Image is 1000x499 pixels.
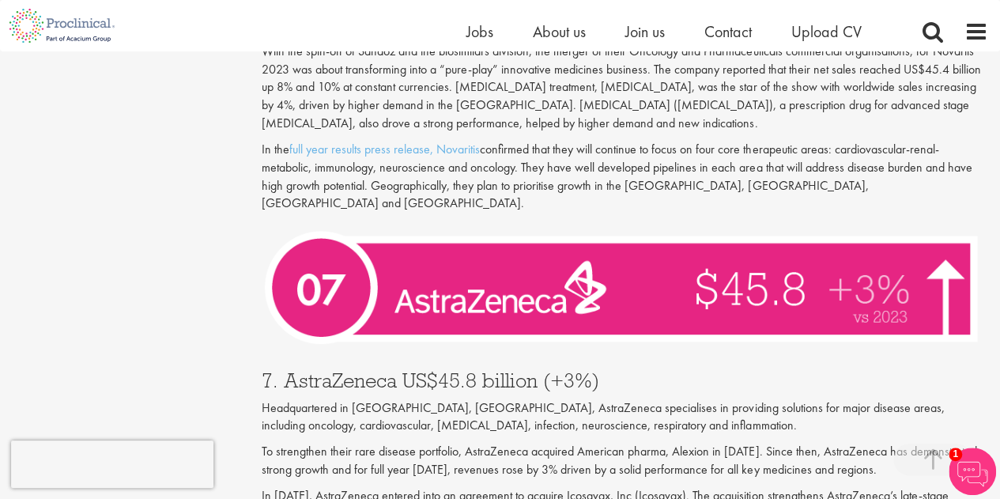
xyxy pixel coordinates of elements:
img: Chatbot [949,448,996,495]
p: To strengthen their rare disease portfolio, AstraZeneca acquired American pharma, Alexion in [DAT... [262,443,988,479]
p: In the confirmed that they will continue to focus on four core therapeutic areas: cardiovascular-... [262,141,988,213]
a: Contact [704,21,752,42]
iframe: reCAPTCHA [11,440,213,488]
p: Headquartered in [GEOGRAPHIC_DATA], [GEOGRAPHIC_DATA], AstraZeneca specialises in providing solut... [262,399,988,436]
h3: 7. AstraZeneca US$45.8 billion (+3%) [262,370,988,391]
span: 1 [949,448,962,461]
a: About us [533,21,586,42]
a: full year results press release, Novaritis [289,141,480,157]
a: Upload CV [791,21,862,42]
a: Join us [625,21,665,42]
a: Jobs [466,21,493,42]
p: With the spin-off of Sandoz and the biosimilars division, the merger of their Oncology and Pharma... [262,43,988,133]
